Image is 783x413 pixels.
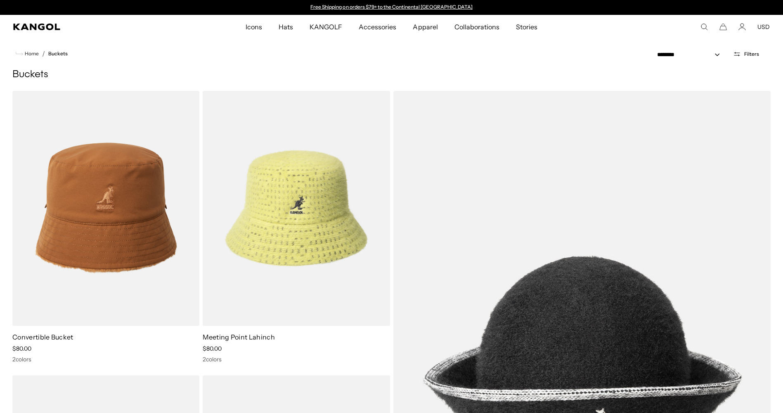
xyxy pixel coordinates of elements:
[310,15,342,39] span: KANGOLF
[203,356,390,363] div: 2 colors
[700,23,708,31] summary: Search here
[12,333,73,341] a: Convertible Bucket
[405,15,446,39] a: Apparel
[16,50,39,57] a: Home
[270,15,301,39] a: Hats
[446,15,508,39] a: Collaborations
[203,345,222,352] span: $80.00
[246,15,262,39] span: Icons
[203,333,275,341] a: Meeting Point Lahinch
[359,15,396,39] span: Accessories
[757,23,770,31] button: USD
[301,15,350,39] a: KANGOLF
[203,91,390,326] img: Meeting Point Lahinch
[454,15,499,39] span: Collaborations
[654,50,728,59] select: Sort by: Featured
[516,15,537,39] span: Stories
[279,15,293,39] span: Hats
[744,51,759,57] span: Filters
[237,15,270,39] a: Icons
[48,51,68,57] a: Buckets
[719,23,727,31] button: Cart
[307,4,477,11] slideshow-component: Announcement bar
[738,23,746,31] a: Account
[12,69,771,81] h1: Buckets
[39,49,45,59] li: /
[728,50,764,58] button: Open filters
[413,15,438,39] span: Apparel
[310,4,473,10] a: Free Shipping on orders $79+ to the Continental [GEOGRAPHIC_DATA]
[12,91,199,326] img: Convertible Bucket
[12,345,31,352] span: $80.00
[23,51,39,57] span: Home
[307,4,477,11] div: 1 of 2
[12,356,199,363] div: 2 colors
[13,24,163,30] a: Kangol
[508,15,546,39] a: Stories
[350,15,405,39] a: Accessories
[307,4,477,11] div: Announcement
